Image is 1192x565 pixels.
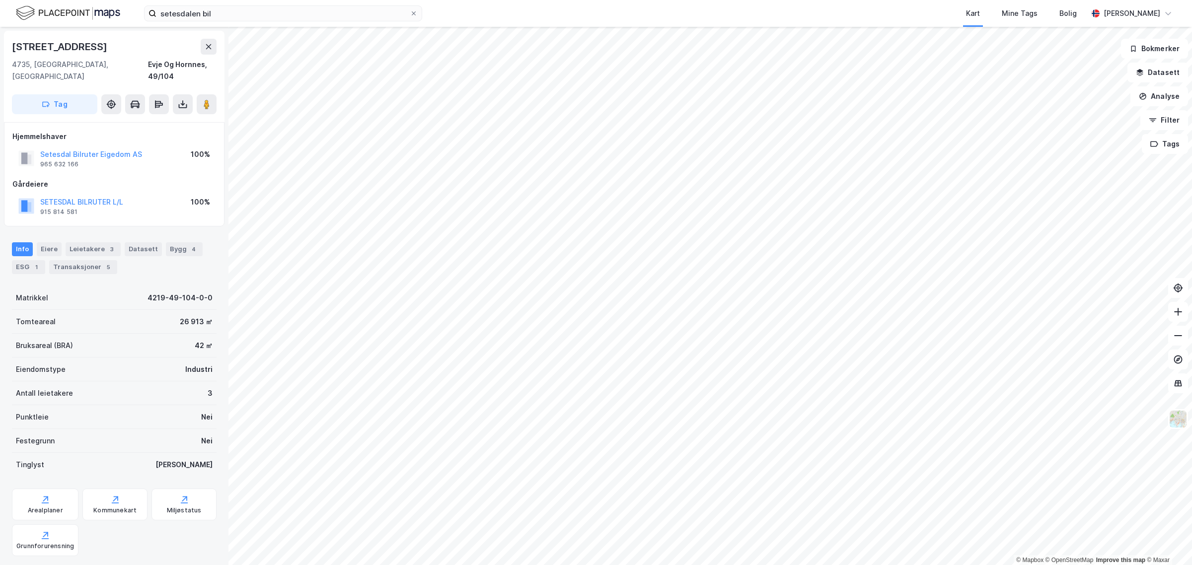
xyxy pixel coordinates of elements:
[1104,7,1160,19] div: [PERSON_NAME]
[16,387,73,399] div: Antall leietakere
[16,4,120,22] img: logo.f888ab2527a4732fd821a326f86c7f29.svg
[103,262,113,272] div: 5
[1140,110,1188,130] button: Filter
[31,262,41,272] div: 1
[1016,557,1043,564] a: Mapbox
[16,340,73,352] div: Bruksareal (BRA)
[16,459,44,471] div: Tinglyst
[156,6,410,21] input: Søk på adresse, matrikkel, gårdeiere, leietakere eller personer
[167,506,202,514] div: Miljøstatus
[37,242,62,256] div: Eiere
[201,411,213,423] div: Nei
[166,242,203,256] div: Bygg
[966,7,980,19] div: Kart
[191,196,210,208] div: 100%
[12,39,109,55] div: [STREET_ADDRESS]
[189,244,199,254] div: 4
[12,131,216,142] div: Hjemmelshaver
[16,542,74,550] div: Grunnforurensning
[40,208,77,216] div: 915 814 581
[16,292,48,304] div: Matrikkel
[107,244,117,254] div: 3
[148,292,213,304] div: 4219-49-104-0-0
[12,242,33,256] div: Info
[12,59,148,82] div: 4735, [GEOGRAPHIC_DATA], [GEOGRAPHIC_DATA]
[49,260,117,274] div: Transaksjoner
[148,59,217,82] div: Evje Og Hornnes, 49/104
[1142,517,1192,565] iframe: Chat Widget
[180,316,213,328] div: 26 913 ㎡
[16,411,49,423] div: Punktleie
[125,242,162,256] div: Datasett
[12,94,97,114] button: Tag
[12,260,45,274] div: ESG
[1096,557,1145,564] a: Improve this map
[1045,557,1094,564] a: OpenStreetMap
[93,506,137,514] div: Kommunekart
[191,148,210,160] div: 100%
[1130,86,1188,106] button: Analyse
[12,178,216,190] div: Gårdeiere
[28,506,63,514] div: Arealplaner
[201,435,213,447] div: Nei
[155,459,213,471] div: [PERSON_NAME]
[1169,410,1188,428] img: Z
[195,340,213,352] div: 42 ㎡
[1121,39,1188,59] button: Bokmerker
[1002,7,1038,19] div: Mine Tags
[1127,63,1188,82] button: Datasett
[16,435,55,447] div: Festegrunn
[66,242,121,256] div: Leietakere
[185,363,213,375] div: Industri
[208,387,213,399] div: 3
[1059,7,1077,19] div: Bolig
[16,363,66,375] div: Eiendomstype
[1142,134,1188,154] button: Tags
[1142,517,1192,565] div: Kontrollprogram for chat
[40,160,78,168] div: 965 632 166
[16,316,56,328] div: Tomteareal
